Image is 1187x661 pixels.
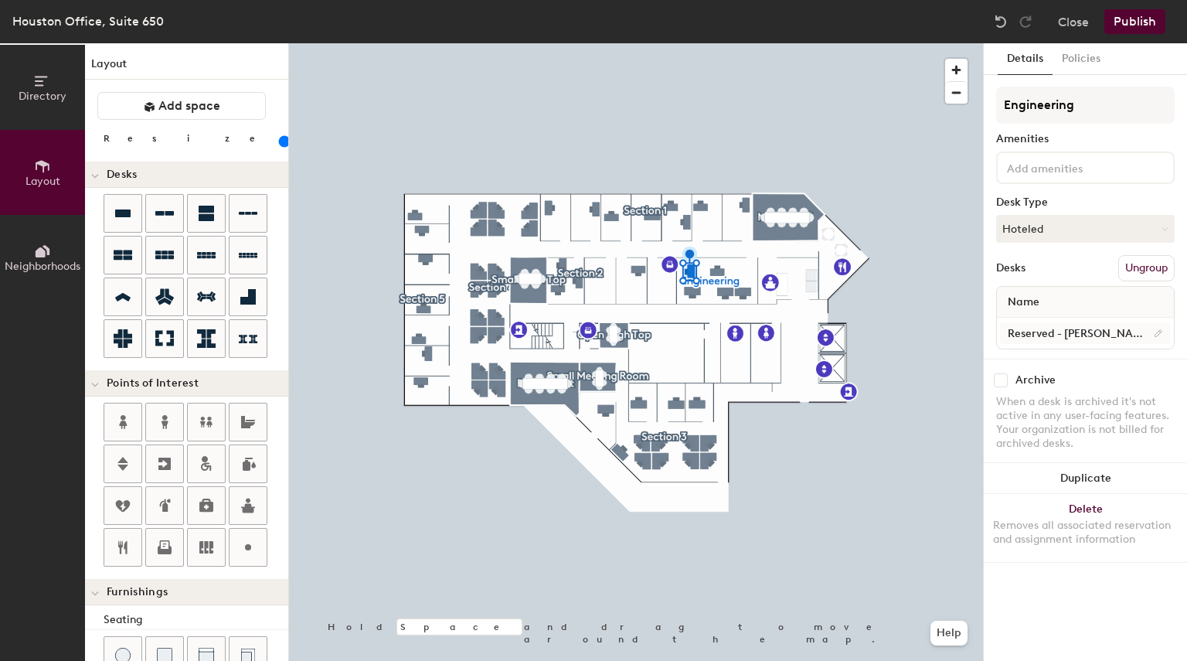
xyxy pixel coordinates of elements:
span: Furnishings [107,586,168,598]
input: Add amenities [1004,158,1143,176]
img: Redo [1018,14,1033,29]
div: Desks [996,262,1025,274]
button: DeleteRemoves all associated reservation and assignment information [984,494,1187,562]
span: Directory [19,90,66,103]
span: Name [1000,288,1047,316]
div: Desk Type [996,196,1175,209]
span: Desks [107,169,137,181]
span: Neighborhoods [5,260,80,273]
div: Seating [104,612,288,629]
div: Amenities [996,133,1175,145]
button: Details [998,43,1053,75]
span: Layout [26,175,60,188]
div: Archive [1015,374,1056,387]
h1: Layout [85,56,288,80]
button: Duplicate [984,463,1187,494]
input: Unnamed desk [1000,322,1171,344]
div: Resize [104,132,274,145]
button: Close [1058,9,1089,34]
span: Points of Interest [107,377,199,390]
button: Ungroup [1118,255,1175,281]
img: Undo [993,14,1008,29]
div: When a desk is archived it's not active in any user-facing features. Your organization is not bil... [996,395,1175,451]
button: Hoteled [996,215,1175,243]
span: Add space [158,98,220,114]
div: Houston Office, Suite 650 [12,12,164,31]
button: Add space [97,92,266,120]
button: Publish [1104,9,1165,34]
button: Help [930,621,968,646]
div: Removes all associated reservation and assignment information [993,519,1178,547]
button: Policies [1053,43,1110,75]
